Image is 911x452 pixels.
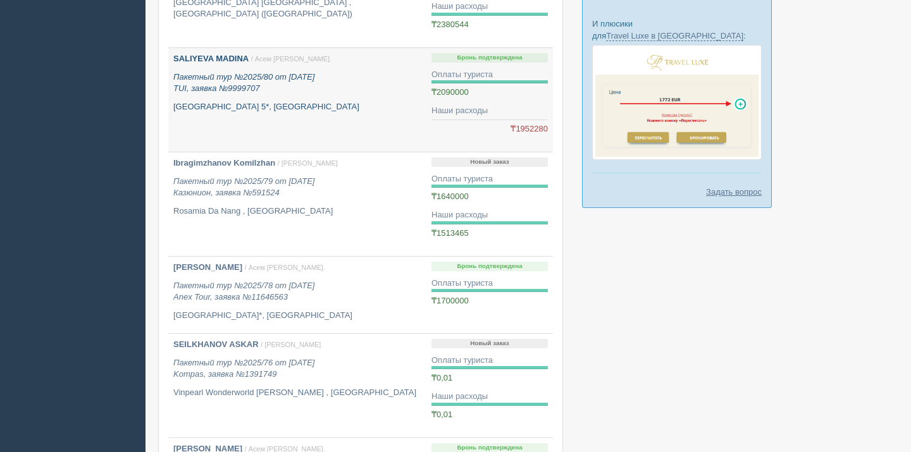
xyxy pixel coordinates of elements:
[431,1,548,13] div: Наши расходы
[431,355,548,367] div: Оплаты туриста
[431,373,452,382] span: ₸0,01
[431,391,548,403] div: Наши расходы
[245,264,325,271] span: / Асем [PERSON_NAME].
[173,281,314,302] i: Пакетный тур №2025/78 от [DATE] Anex Tour, заявка №11646563
[592,45,762,160] img: travel-luxe-%D0%BF%D0%BE%D0%B4%D0%B1%D0%BE%D1%80%D0%BA%D0%B0-%D1%81%D1%80%D0%BC-%D0%B4%D0%BB%D1%8...
[431,87,469,97] span: ₸2090000
[431,339,548,348] p: Новый заказ
[173,205,421,217] p: Rosamia Da Nang , [GEOGRAPHIC_DATA]
[431,192,469,201] span: ₸1640000
[431,105,548,117] div: Наши расходы
[173,54,249,63] b: SALIYEVA MADINA
[168,48,426,152] a: SALIYEVA MADINA / Асем [PERSON_NAME]. Пакетный тур №2025/80 от [DATE]TUI, заявка №9999707 [GEOGRA...
[173,158,275,168] b: Ibragimzhanov Komilzhan
[173,358,314,379] i: Пакетный тур №2025/76 от [DATE] Kompas, заявка №1391749
[168,152,426,256] a: Ibragimzhanov Komilzhan / [PERSON_NAME] Пакетный тур №2025/79 от [DATE]Казюнион, заявка №591524 R...
[168,257,426,333] a: [PERSON_NAME] / Асем [PERSON_NAME]. Пакетный тур №2025/78 от [DATE]Anex Tour, заявка №11646563 [G...
[173,339,259,349] b: SEILKHANOV ASKAR
[431,20,469,29] span: ₸2380544
[431,278,548,290] div: Оплаты туриста
[431,69,548,81] div: Оплаты туриста
[278,159,338,167] span: / [PERSON_NAME]
[431,209,548,221] div: Наши расходы
[606,31,743,41] a: Travel Luxe в [GEOGRAPHIC_DATA]
[431,262,548,271] p: Бронь подтверждена
[173,262,242,272] b: [PERSON_NAME]
[431,228,469,238] span: ₸1513465
[431,157,548,167] p: Новый заказ
[261,341,321,348] span: / [PERSON_NAME]
[173,310,421,322] p: [GEOGRAPHIC_DATA]*, [GEOGRAPHIC_DATA]
[173,387,421,399] p: Vinpearl Wonderworld [PERSON_NAME] , [GEOGRAPHIC_DATA]
[431,410,452,419] span: ₸0,01
[173,101,421,113] p: [GEOGRAPHIC_DATA] 5*, [GEOGRAPHIC_DATA]
[592,18,762,42] p: И плюсики для :
[431,53,548,63] p: Бронь подтверждена
[251,55,332,63] span: / Асем [PERSON_NAME].
[431,296,469,305] span: ₸1700000
[168,334,426,437] a: SEILKHANOV ASKAR / [PERSON_NAME] Пакетный тур №2025/76 от [DATE]Kompas, заявка №1391749 Vinpearl ...
[511,123,548,135] span: ₸1952280
[173,176,314,198] i: Пакетный тур №2025/79 от [DATE] Казюнион, заявка №591524
[431,173,548,185] div: Оплаты туриста
[173,72,314,94] i: Пакетный тур №2025/80 от [DATE] TUI, заявка №9999707
[706,186,762,198] a: Задать вопрос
